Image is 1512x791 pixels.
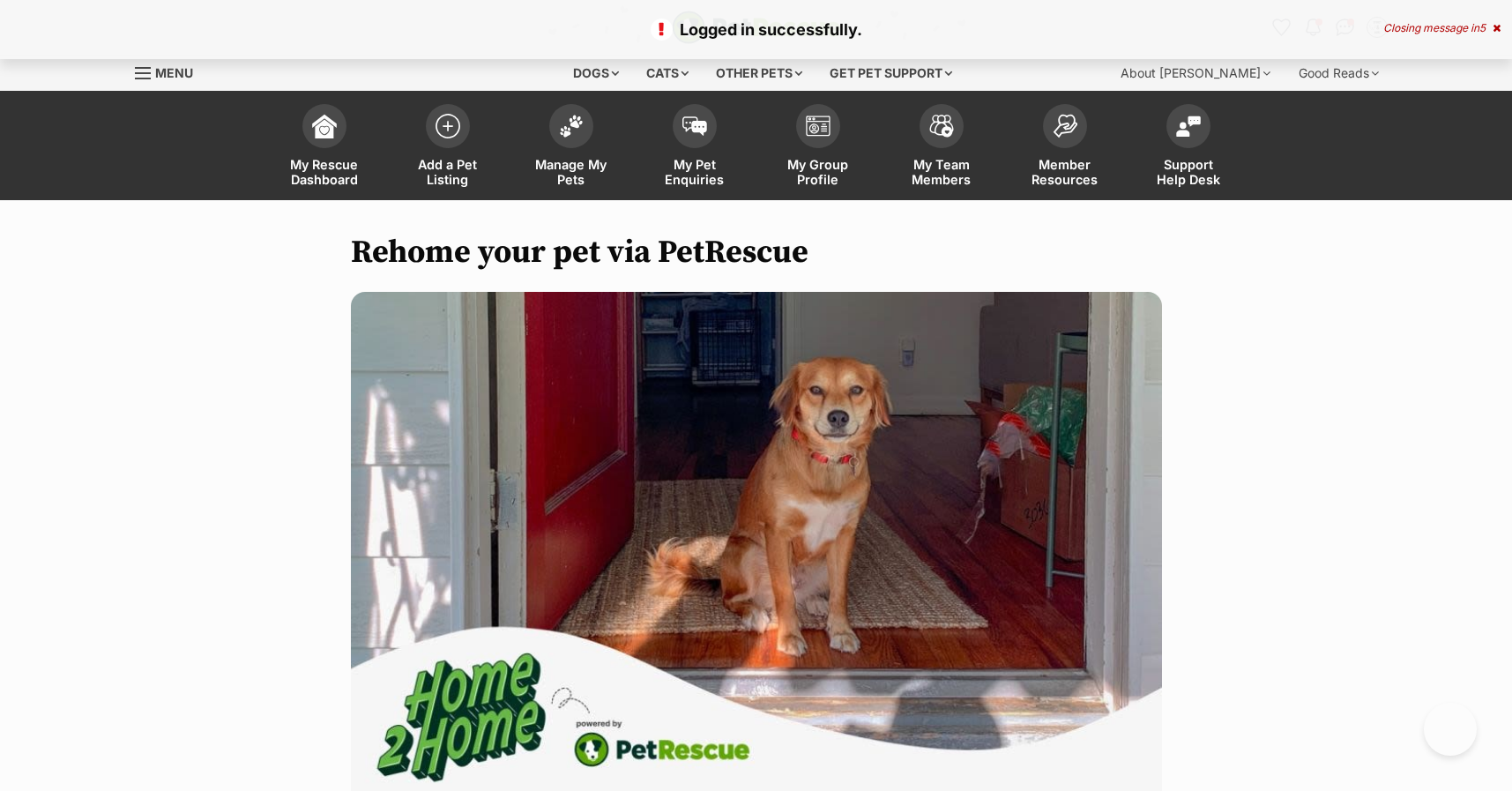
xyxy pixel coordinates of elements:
[559,115,584,138] img: manage-my-pets-icon-02211641906a0b7f246fdf0571729dbe1e7629f14944591b6c1af311fb30b64b.svg
[929,115,954,138] img: team-members-icon-5396bd8760b3fe7c0b43da4ab00e1e3bb1a5d9ba89233759b79545d2d3fc5d0d.svg
[1176,116,1201,137] img: help-desk-icon-fdf02630f3aa405de69fd3d07c3f3aa587a6932b1a1747fa1d2bba05be0121f9.svg
[806,116,830,137] img: group-profile-icon-3fa3cf56718a62981997c0bc7e787c4b2cf8bcc04b72c1350f741eb67cf2f40e.svg
[704,56,815,91] div: Other pets
[634,56,701,91] div: Cats
[655,157,734,187] span: My Pet Enquiries
[1003,95,1127,200] a: Member Resources
[756,95,880,200] a: My Group Profile
[155,65,193,80] span: Menu
[1053,114,1077,138] img: member-resources-icon-8e73f808a243e03378d46382f2149f9095a855e16c252ad45f914b54edf8863c.svg
[351,235,1162,271] h1: Rehome your pet via PetRescue
[386,95,510,200] a: Add a Pet Listing
[1127,95,1250,200] a: Support Help Desk
[510,95,633,200] a: Manage My Pets
[880,95,1003,200] a: My Team Members
[1149,157,1228,187] span: Support Help Desk
[778,157,858,187] span: My Group Profile
[1025,157,1105,187] span: Member Resources
[408,157,488,187] span: Add a Pet Listing
[1286,56,1391,91] div: Good Reads
[1108,56,1283,91] div: About [PERSON_NAME]
[312,114,337,138] img: dashboard-icon-eb2f2d2d3e046f16d808141f083e7271f6b2e854fb5c12c21221c1fb7104beca.svg
[135,56,205,87] a: Menu
[817,56,965,91] div: Get pet support
[682,116,707,136] img: pet-enquiries-icon-7e3ad2cf08bfb03b45e93fb7055b45f3efa6380592205ae92323e6603595dc1f.svg
[532,157,611,187] span: Manage My Pets
[1424,703,1477,756] iframe: Help Scout Beacon - Open
[561,56,631,91] div: Dogs
[285,157,364,187] span: My Rescue Dashboard
[263,95,386,200] a: My Rescue Dashboard
[436,114,460,138] img: add-pet-listing-icon-0afa8454b4691262ce3f59096e99ab1cd57d4a30225e0717b998d2c9b9846f56.svg
[633,95,756,200] a: My Pet Enquiries
[902,157,981,187] span: My Team Members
